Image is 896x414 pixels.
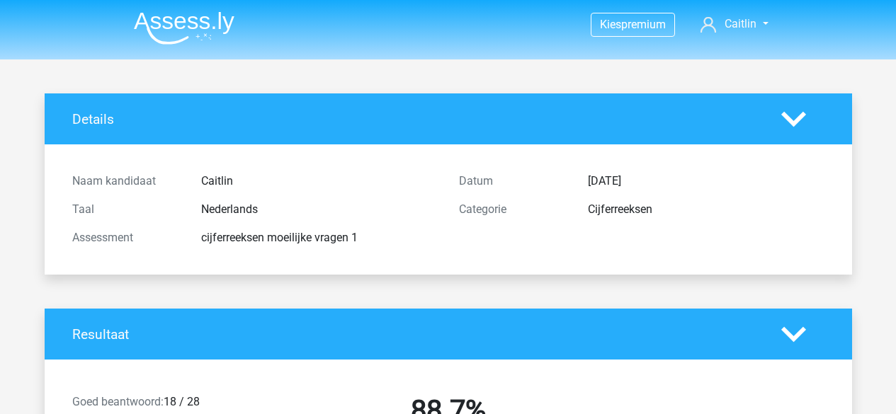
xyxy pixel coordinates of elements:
[191,201,448,218] div: Nederlands
[621,18,666,31] span: premium
[72,395,164,408] span: Goed beantwoord:
[72,326,760,343] h4: Resultaat
[577,201,835,218] div: Cijferreeksen
[62,201,191,218] div: Taal
[448,201,577,218] div: Categorie
[191,173,448,190] div: Caitlin
[134,11,234,45] img: Assessly
[191,229,448,246] div: cijferreeksen moeilijke vragen 1
[591,15,674,34] a: Kiespremium
[695,16,773,33] a: Caitlin
[725,17,756,30] span: Caitlin
[72,111,760,127] h4: Details
[62,229,191,246] div: Assessment
[577,173,835,190] div: [DATE]
[62,173,191,190] div: Naam kandidaat
[448,173,577,190] div: Datum
[600,18,621,31] span: Kies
